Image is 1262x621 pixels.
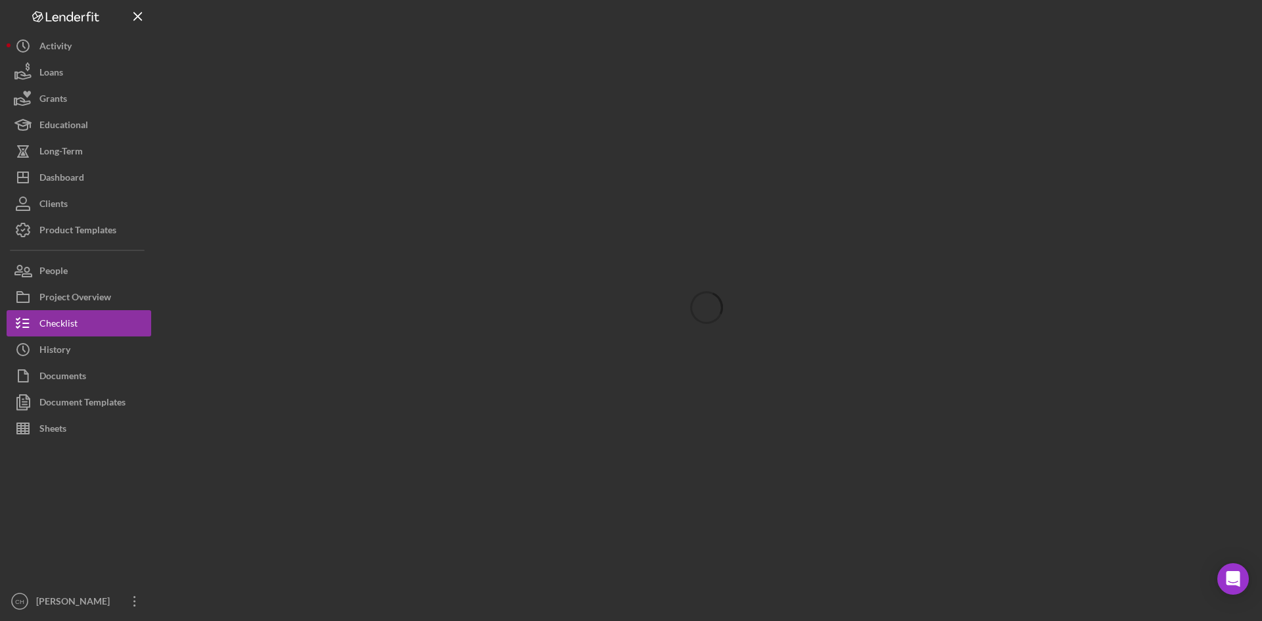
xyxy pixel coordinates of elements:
button: Documents [7,363,151,389]
div: Grants [39,85,67,115]
div: Product Templates [39,217,116,246]
div: Clients [39,191,68,220]
button: Document Templates [7,389,151,415]
div: Sheets [39,415,66,445]
div: Long-Term [39,138,83,168]
div: Loans [39,59,63,89]
button: Educational [7,112,151,138]
button: Sheets [7,415,151,442]
button: Activity [7,33,151,59]
button: History [7,336,151,363]
button: Long-Term [7,138,151,164]
button: Product Templates [7,217,151,243]
div: Checklist [39,310,78,340]
button: Grants [7,85,151,112]
div: Activity [39,33,72,62]
button: CH[PERSON_NAME] [7,588,151,614]
button: Clients [7,191,151,217]
div: Open Intercom Messenger [1217,563,1249,595]
button: Loans [7,59,151,85]
button: Dashboard [7,164,151,191]
button: Project Overview [7,284,151,310]
div: People [39,258,68,287]
button: Checklist [7,310,151,336]
div: Educational [39,112,88,141]
div: Documents [39,363,86,392]
div: [PERSON_NAME] [33,588,118,618]
div: Project Overview [39,284,111,313]
div: Document Templates [39,389,126,419]
text: CH [15,598,24,605]
div: History [39,336,70,366]
div: Dashboard [39,164,84,194]
button: People [7,258,151,284]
